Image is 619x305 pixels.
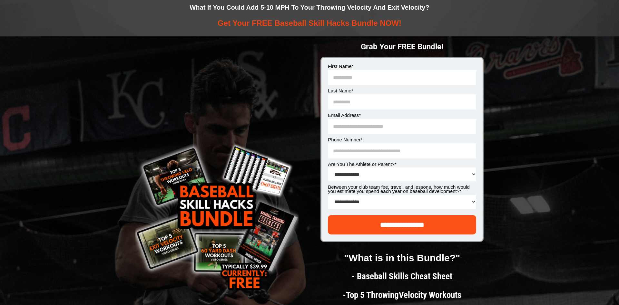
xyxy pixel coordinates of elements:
[328,161,395,167] span: Are You The Athlete or Parent?
[190,4,429,11] span: What If You Could Add 5-10 MPH To Your Throwing Velocity And Exit Velocity?
[344,253,460,263] span: "What is in this Bundle?"
[218,19,401,27] span: Get Your FREE Baseball Skill Hacks Bundle NOW!
[343,290,461,300] span: -Top 5 ThrowingVelocity Workouts
[320,43,484,51] h1: Grab Your FREE Bundle!
[328,184,469,194] span: Between your club team fee, travel, and lessons, how much would you estimate you spend each year ...
[328,63,351,69] span: First Name
[328,112,359,118] span: Email Address
[135,129,299,292] img: BASEBALL SKILL HACKS BUNDLE (2)
[352,271,452,281] span: - Baseball Skills Cheat Sheet
[328,137,360,142] span: Phone Number
[328,88,351,93] span: Last Name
